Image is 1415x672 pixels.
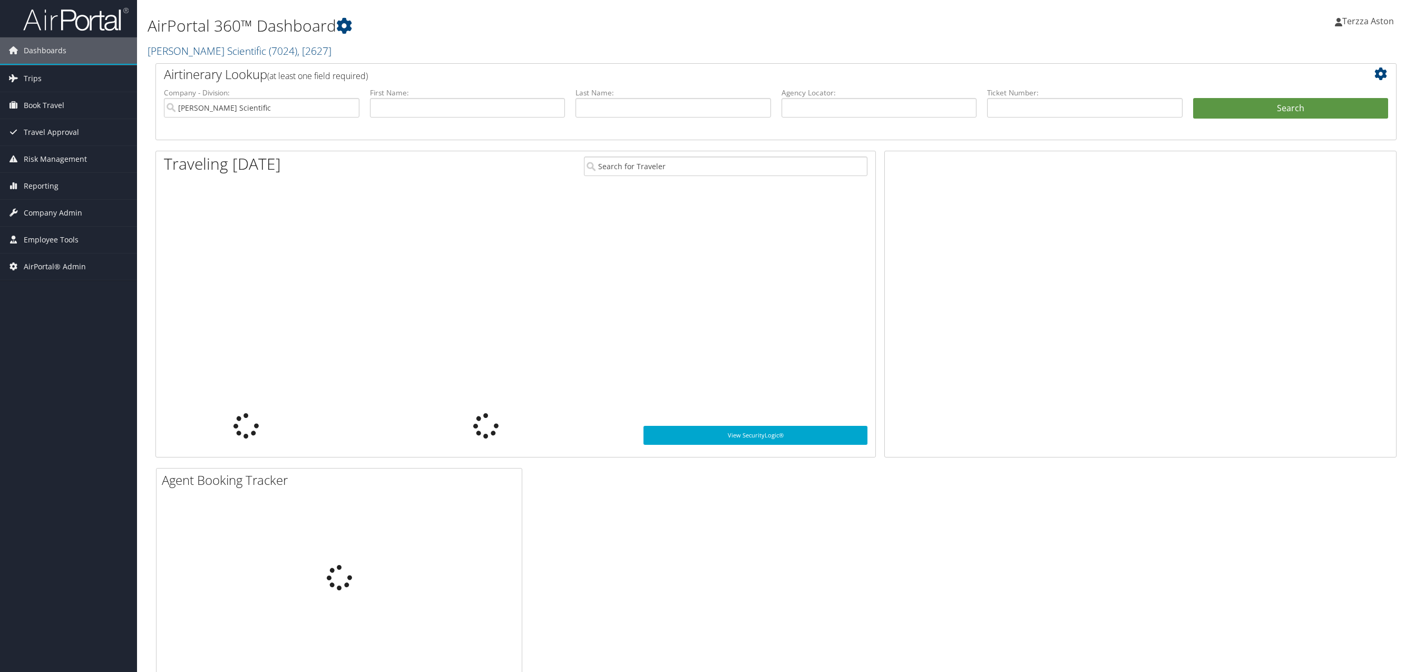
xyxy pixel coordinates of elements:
[23,7,129,32] img: airportal-logo.png
[782,87,977,98] label: Agency Locator:
[575,87,771,98] label: Last Name:
[24,119,79,145] span: Travel Approval
[164,87,359,98] label: Company - Division:
[162,471,522,489] h2: Agent Booking Tracker
[148,15,985,37] h1: AirPortal 360™ Dashboard
[269,44,297,58] span: ( 7024 )
[987,87,1183,98] label: Ticket Number:
[1342,15,1394,27] span: Terzza Aston
[297,44,331,58] span: , [ 2627 ]
[24,227,79,253] span: Employee Tools
[24,65,42,92] span: Trips
[24,146,87,172] span: Risk Management
[148,44,331,58] a: [PERSON_NAME] Scientific
[24,37,66,64] span: Dashboards
[24,254,86,280] span: AirPortal® Admin
[643,426,867,445] a: View SecurityLogic®
[584,157,868,176] input: Search for Traveler
[1193,98,1389,119] button: Search
[267,70,368,82] span: (at least one field required)
[24,200,82,226] span: Company Admin
[370,87,565,98] label: First Name:
[164,65,1285,83] h2: Airtinerary Lookup
[24,92,64,119] span: Book Travel
[1335,5,1404,37] a: Terzza Aston
[164,153,281,175] h1: Traveling [DATE]
[24,173,58,199] span: Reporting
